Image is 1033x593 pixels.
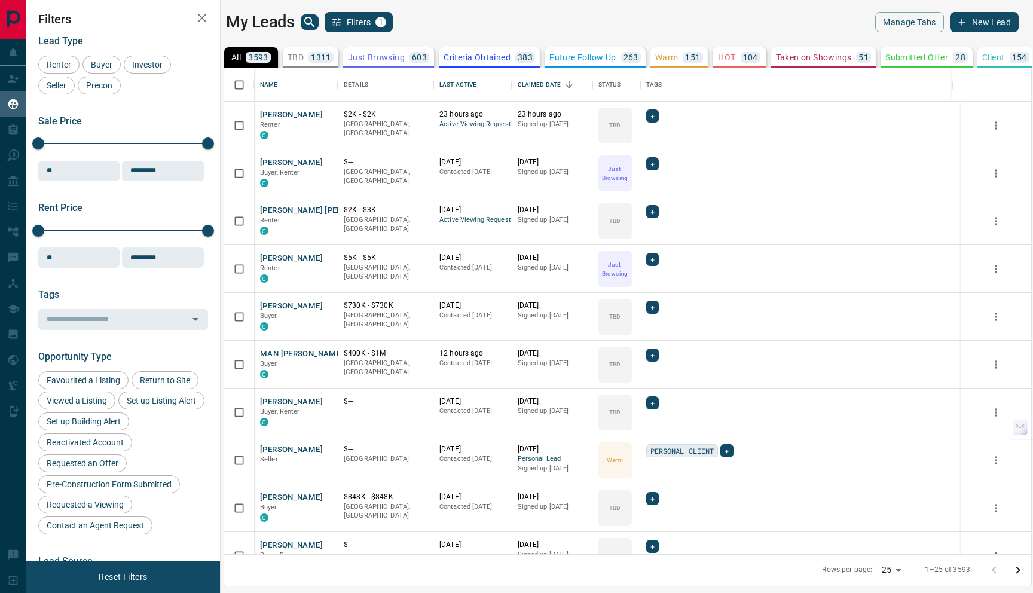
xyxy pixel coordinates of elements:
[38,392,115,409] div: Viewed a Listing
[561,77,577,93] button: Sort
[254,68,338,102] div: Name
[592,68,640,102] div: Status
[1012,53,1027,62] p: 154
[987,117,1005,135] button: more
[260,169,300,176] span: Buyer, Renter
[260,418,268,426] div: condos.ca
[344,396,427,406] p: $---
[650,493,655,505] span: +
[609,551,621,560] p: TBD
[248,53,268,62] p: 3593
[1006,558,1030,582] button: Go to next page
[260,264,280,272] span: Renter
[439,301,506,311] p: [DATE]
[518,157,586,167] p: [DATE]
[655,53,679,62] p: Warm
[38,496,132,513] div: Requested a Viewing
[412,53,427,62] p: 603
[42,521,148,530] span: Contact an Agent Request
[226,13,295,32] h1: My Leads
[439,120,506,130] span: Active Viewing Request
[38,56,80,74] div: Renter
[344,540,427,550] p: $---
[311,53,331,62] p: 1311
[439,263,506,273] p: Contacted [DATE]
[518,205,586,215] p: [DATE]
[822,565,872,575] p: Rows per page:
[609,216,621,225] p: TBD
[987,308,1005,326] button: more
[518,120,586,129] p: Signed up [DATE]
[439,502,506,512] p: Contacted [DATE]
[518,406,586,416] p: Signed up [DATE]
[344,109,427,120] p: $2K - $2K
[38,202,82,213] span: Rent Price
[646,205,659,218] div: +
[987,164,1005,182] button: more
[518,540,586,550] p: [DATE]
[344,349,427,359] p: $400K - $1M
[439,167,506,177] p: Contacted [DATE]
[344,120,427,138] p: [GEOGRAPHIC_DATA], [GEOGRAPHIC_DATA]
[685,53,700,62] p: 151
[260,216,280,224] span: Renter
[260,227,268,235] div: condos.ca
[609,408,621,417] p: TBD
[260,157,323,169] button: [PERSON_NAME]
[640,68,952,102] div: Tags
[377,18,385,26] span: 1
[518,464,586,473] p: Signed up [DATE]
[42,438,128,447] span: Reactivated Account
[260,253,323,264] button: [PERSON_NAME]
[42,417,125,426] span: Set up Building Alert
[646,109,659,123] div: +
[549,53,616,62] p: Future Follow Up
[518,359,586,368] p: Signed up [DATE]
[260,540,323,551] button: [PERSON_NAME]
[987,499,1005,517] button: more
[950,12,1019,32] button: New Lead
[344,253,427,263] p: $5K - $5K
[325,12,393,32] button: Filters1
[650,110,655,122] span: +
[444,53,511,62] p: Criteria Obtained
[260,456,278,463] span: Seller
[439,359,506,368] p: Contacted [DATE]
[288,53,304,62] p: TBD
[38,433,132,451] div: Reactivated Account
[82,56,121,74] div: Buyer
[439,109,506,120] p: 23 hours ago
[260,370,268,378] div: condos.ca
[439,311,506,320] p: Contacted [DATE]
[646,68,662,102] div: Tags
[42,479,176,489] span: Pre-Construction Form Submitted
[624,53,638,62] p: 263
[260,205,387,216] button: [PERSON_NAME] [PERSON_NAME]
[42,396,111,405] span: Viewed a Listing
[260,312,277,320] span: Buyer
[260,492,323,503] button: [PERSON_NAME]
[344,215,427,234] p: [GEOGRAPHIC_DATA], [GEOGRAPHIC_DATA]
[260,301,323,312] button: [PERSON_NAME]
[344,311,427,329] p: [GEOGRAPHIC_DATA], [GEOGRAPHIC_DATA]
[260,408,300,415] span: Buyer, Renter
[875,12,943,32] button: Manage Tabs
[609,121,621,130] p: TBD
[600,260,631,278] p: Just Browsing
[650,349,655,361] span: +
[650,206,655,218] span: +
[518,167,586,177] p: Signed up [DATE]
[650,158,655,170] span: +
[42,60,75,69] span: Renter
[42,375,124,385] span: Favourited a Listing
[136,375,194,385] span: Return to Site
[609,312,621,321] p: TBD
[609,360,621,369] p: TBD
[518,263,586,273] p: Signed up [DATE]
[512,68,592,102] div: Claimed Date
[231,53,241,62] p: All
[260,360,277,368] span: Buyer
[987,260,1005,278] button: more
[433,68,512,102] div: Last Active
[348,53,405,62] p: Just Browsing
